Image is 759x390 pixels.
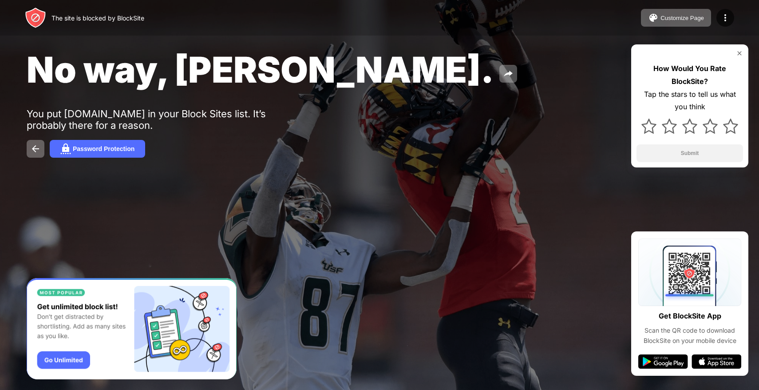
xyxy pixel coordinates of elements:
img: pallet.svg [648,12,659,23]
img: star.svg [723,119,738,134]
div: Get BlockSite App [659,310,721,322]
div: Scan the QR code to download BlockSite on your mobile device [638,326,741,346]
img: star.svg [641,119,656,134]
div: You put [DOMAIN_NAME] in your Block Sites list. It’s probably there for a reason. [27,108,301,131]
button: Password Protection [50,140,145,158]
img: rate-us-close.svg [736,50,743,57]
div: Customize Page [660,15,704,21]
img: google-play.svg [638,354,688,369]
img: share.svg [503,68,514,79]
img: back.svg [30,143,41,154]
button: Customize Page [641,9,711,27]
iframe: Banner [27,278,237,380]
img: app-store.svg [692,354,741,369]
div: Tap the stars to tell us what you think [636,88,743,114]
div: How Would You Rate BlockSite? [636,62,743,88]
img: qrcode.svg [638,239,741,306]
img: star.svg [703,119,718,134]
img: header-logo.svg [25,7,46,28]
div: The site is blocked by BlockSite [51,14,144,22]
img: menu-icon.svg [720,12,731,23]
img: star.svg [662,119,677,134]
span: No way, [PERSON_NAME]. [27,48,494,91]
img: password.svg [60,143,71,154]
div: Password Protection [73,145,134,152]
img: star.svg [682,119,697,134]
button: Submit [636,144,743,162]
